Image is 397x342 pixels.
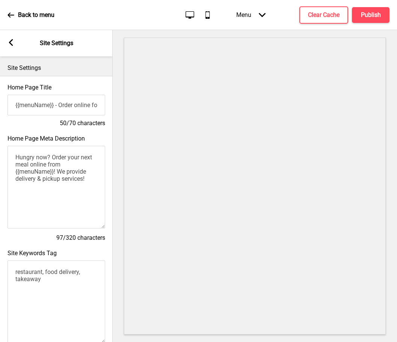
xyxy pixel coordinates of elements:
[8,234,105,242] h4: 97/320 characters
[8,84,51,91] label: Home Page Title
[8,146,105,229] textarea: Hungry now? Order your next meal online from {{menuName}}! We provide delivery & pickup services!
[229,4,273,26] div: Menu
[8,135,85,142] label: Home Page Meta Description
[18,11,54,19] p: Back to menu
[8,250,57,257] label: Site Keywords Tag
[352,7,389,23] button: Publish
[299,6,348,24] button: Clear Cache
[8,5,54,25] a: Back to menu
[361,11,381,19] h4: Publish
[8,119,105,127] h4: 50/70 characters
[308,11,340,19] h4: Clear Cache
[40,39,73,47] p: Site Settings
[8,64,105,72] p: Site Settings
